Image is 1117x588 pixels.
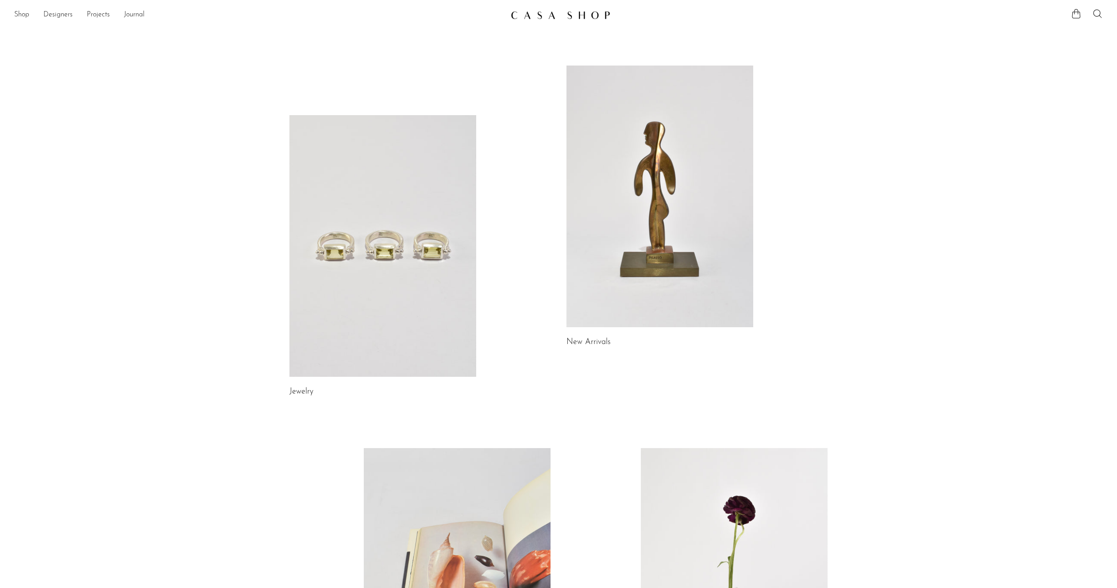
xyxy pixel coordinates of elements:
a: New Arrivals [566,338,611,346]
a: Journal [124,9,145,21]
a: Jewelry [289,388,313,396]
nav: Desktop navigation [14,8,504,23]
a: Shop [14,9,29,21]
a: Designers [43,9,73,21]
ul: NEW HEADER MENU [14,8,504,23]
a: Projects [87,9,110,21]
